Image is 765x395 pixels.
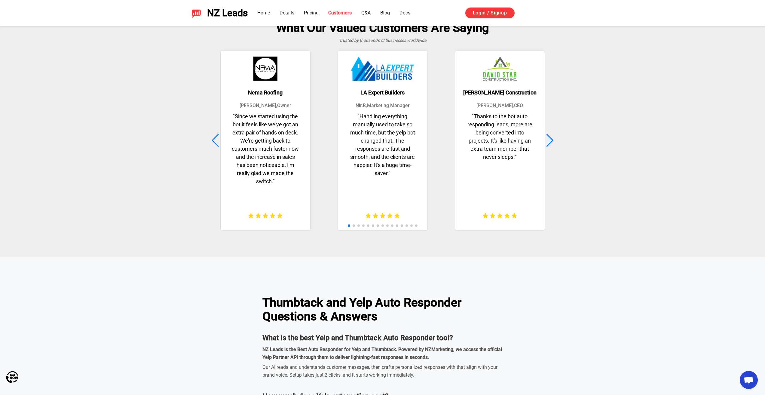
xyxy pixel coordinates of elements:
[351,57,414,81] img: LA Expert Builders
[463,90,537,96] h3: [PERSON_NAME] Construction
[262,363,503,379] div: Our AI reads and understands customer messages, then crafts personalized responses with that alig...
[191,8,201,18] img: NZ Leads logo
[360,90,405,96] h3: LA Expert Builders
[483,57,517,81] img: David Star Construction
[740,371,758,389] a: Open chat
[262,347,502,360] strong: NZ Leads is the Best Auto Responder for Yelp and Thumbtack. Powered by NZMarketing, we access the...
[240,102,291,109] p: [PERSON_NAME] , Owner
[399,10,410,16] a: Docs
[465,8,515,18] a: Login / Signup
[380,10,390,16] a: Blog
[227,112,304,206] p: " Since we started using the bot it feels like we've got an extra pair of hands on deck. We're ge...
[461,112,539,206] p: " Thanks to the bot auto responding leads, more are being converted into projects. It's like havi...
[356,102,410,109] p: Nir.B , Marketing Manager
[253,57,277,81] img: Nema Roofing
[344,112,421,206] p: " Handling everything manually used to take so much time, but the yelp bot changed that. The resp...
[248,90,283,96] h3: Nema Roofing
[257,10,270,16] a: Home
[6,371,18,383] img: Call Now
[262,296,503,323] h2: Thumbtack and Yelp Auto Responder Questions & Answers
[521,7,582,20] iframe: Sign in with Google Button
[187,21,579,35] h2: What Our Valued Customers Are Saying
[207,8,248,19] span: NZ Leads
[328,10,352,16] a: Customers
[361,10,371,16] a: Q&A
[280,10,294,16] a: Details
[476,102,523,109] p: [PERSON_NAME] , CEO
[262,332,503,343] dt: What is the best Yelp and Thumbtack Auto Responder tool?
[304,10,319,16] a: Pricing
[187,37,579,44] div: Trusted by thousands of businesses worldwide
